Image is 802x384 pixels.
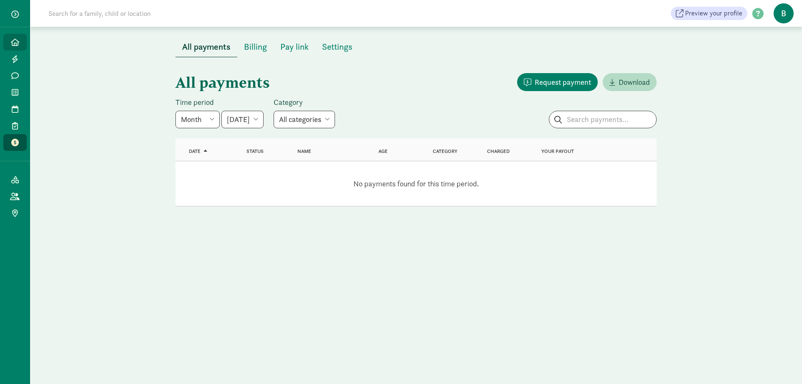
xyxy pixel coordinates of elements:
[760,344,802,384] iframe: Chat Widget
[671,7,747,20] a: Preview your profile
[541,148,574,154] a: Your payout
[274,97,335,107] label: Category
[322,40,353,53] span: Settings
[619,76,650,88] span: Download
[603,73,657,91] a: Download
[246,148,264,154] a: Status
[237,42,274,52] a: Billing
[549,111,656,128] input: Search payments...
[43,5,278,22] input: Search for a family, child or location
[315,37,359,57] button: Settings
[297,148,311,154] a: Name
[175,42,237,52] a: All payments
[685,8,742,18] span: Preview your profile
[175,67,414,97] h1: All payments
[175,161,657,206] div: No payments found for this time period.
[274,37,315,57] button: Pay link
[189,148,200,154] span: Date
[774,3,794,23] span: B
[175,37,237,57] button: All payments
[433,148,457,154] a: Category
[237,37,274,57] button: Billing
[189,148,207,154] a: Date
[378,148,388,154] a: Age
[517,73,598,91] button: Request payment
[315,42,359,52] a: Settings
[487,148,510,154] a: Charged
[535,76,591,88] span: Request payment
[274,42,315,52] a: Pay link
[175,97,264,107] label: Time period
[244,40,267,53] span: Billing
[280,40,309,53] span: Pay link
[182,40,231,53] span: All payments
